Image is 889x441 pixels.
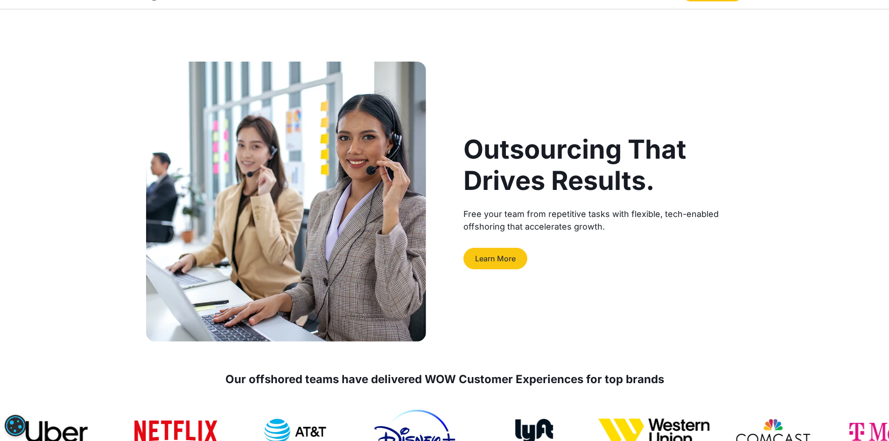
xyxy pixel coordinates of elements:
[146,371,743,387] div: Our offshored teams have delivered WOW Customer Experiences for top brands
[463,248,527,269] a: Learn More
[842,396,889,441] iframe: Chat Widget
[463,134,743,196] h1: Outsourcing That Drives Results.
[146,62,426,342] img: two formal woman with headset
[463,208,743,233] div: Free your team from repetitive tasks with flexible, tech-enabled offshoring that accelerates growth.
